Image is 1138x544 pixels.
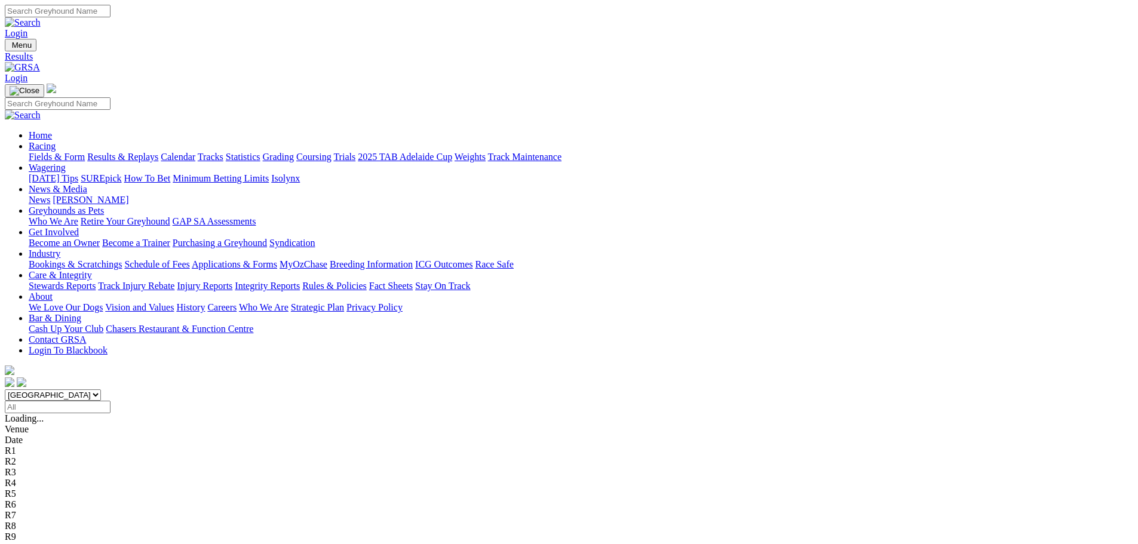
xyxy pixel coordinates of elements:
a: Rules & Policies [302,281,367,291]
a: Get Involved [29,227,79,237]
div: Bar & Dining [29,324,1133,334]
span: Menu [12,41,32,50]
div: R8 [5,521,1133,531]
a: Cash Up Your Club [29,324,103,334]
a: Greyhounds as Pets [29,205,104,216]
a: SUREpick [81,173,121,183]
img: logo-grsa-white.png [5,365,14,375]
a: Become an Owner [29,238,100,248]
a: News & Media [29,184,87,194]
button: Toggle navigation [5,39,36,51]
button: Toggle navigation [5,84,44,97]
a: Become a Trainer [102,238,170,248]
a: We Love Our Dogs [29,302,103,312]
div: R1 [5,445,1133,456]
div: Get Involved [29,238,1133,248]
div: R2 [5,456,1133,467]
div: R6 [5,499,1133,510]
input: Search [5,5,111,17]
a: Chasers Restaurant & Function Centre [106,324,253,334]
a: Syndication [269,238,315,248]
div: R9 [5,531,1133,542]
div: News & Media [29,195,1133,205]
a: Minimum Betting Limits [173,173,269,183]
div: Wagering [29,173,1133,184]
a: Racing [29,141,56,151]
a: Retire Your Greyhound [81,216,170,226]
div: Care & Integrity [29,281,1133,291]
a: Vision and Values [105,302,174,312]
div: About [29,302,1133,313]
a: Track Injury Rebate [98,281,174,291]
div: Racing [29,152,1133,162]
div: R7 [5,510,1133,521]
span: Loading... [5,413,44,423]
a: Stewards Reports [29,281,96,291]
a: Trials [333,152,355,162]
a: Stay On Track [415,281,470,291]
a: MyOzChase [280,259,327,269]
a: Tracks [198,152,223,162]
a: Applications & Forms [192,259,277,269]
a: Breeding Information [330,259,413,269]
img: GRSA [5,62,40,73]
a: Bookings & Scratchings [29,259,122,269]
a: Statistics [226,152,260,162]
a: Weights [455,152,486,162]
a: [PERSON_NAME] [53,195,128,205]
a: News [29,195,50,205]
input: Search [5,97,111,110]
img: twitter.svg [17,377,26,387]
a: Wagering [29,162,66,173]
a: 2025 TAB Adelaide Cup [358,152,452,162]
a: [DATE] Tips [29,173,78,183]
div: Greyhounds as Pets [29,216,1133,227]
a: GAP SA Assessments [173,216,256,226]
a: Track Maintenance [488,152,562,162]
img: Close [10,86,39,96]
a: Care & Integrity [29,270,92,280]
a: Privacy Policy [346,302,403,312]
a: Results & Replays [87,152,158,162]
div: R3 [5,467,1133,478]
a: Contact GRSA [29,334,86,345]
input: Select date [5,401,111,413]
a: Fact Sheets [369,281,413,291]
a: Injury Reports [177,281,232,291]
a: Race Safe [475,259,513,269]
a: Industry [29,248,60,259]
a: Schedule of Fees [124,259,189,269]
img: facebook.svg [5,377,14,387]
a: Bar & Dining [29,313,81,323]
a: Home [29,130,52,140]
a: History [176,302,205,312]
a: Who We Are [239,302,289,312]
a: Login [5,28,27,38]
div: Date [5,435,1133,445]
a: Calendar [161,152,195,162]
div: Venue [5,424,1133,435]
div: R5 [5,488,1133,499]
a: Coursing [296,152,332,162]
a: Purchasing a Greyhound [173,238,267,248]
div: Industry [29,259,1133,270]
a: Careers [207,302,237,312]
a: Fields & Form [29,152,85,162]
div: R4 [5,478,1133,488]
img: Search [5,17,41,28]
a: Integrity Reports [235,281,300,291]
a: Login [5,73,27,83]
a: Who We Are [29,216,78,226]
a: Isolynx [271,173,300,183]
a: Grading [263,152,294,162]
a: How To Bet [124,173,171,183]
a: ICG Outcomes [415,259,473,269]
a: Results [5,51,1133,62]
img: Search [5,110,41,121]
a: Strategic Plan [291,302,344,312]
a: About [29,291,53,302]
img: logo-grsa-white.png [47,84,56,93]
a: Login To Blackbook [29,345,108,355]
